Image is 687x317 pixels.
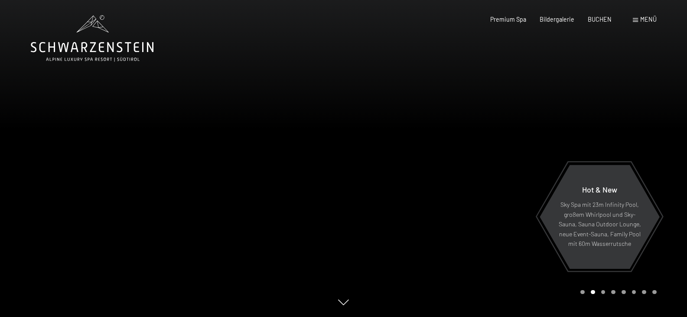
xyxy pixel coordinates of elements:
a: Premium Spa [490,16,526,23]
a: BUCHEN [588,16,612,23]
a: Hot & New Sky Spa mit 23m Infinity Pool, großem Whirlpool und Sky-Sauna, Sauna Outdoor Lounge, ne... [539,164,660,269]
div: Carousel Page 2 (Current Slide) [591,290,595,294]
div: Carousel Page 4 [611,290,615,294]
a: Bildergalerie [540,16,574,23]
span: Hot & New [582,185,617,194]
div: Carousel Page 5 [622,290,626,294]
span: Menü [640,16,657,23]
div: Carousel Pagination [577,290,656,294]
div: Carousel Page 1 [580,290,585,294]
div: Carousel Page 8 [652,290,657,294]
p: Sky Spa mit 23m Infinity Pool, großem Whirlpool und Sky-Sauna, Sauna Outdoor Lounge, neue Event-S... [558,200,641,249]
div: Carousel Page 6 [632,290,636,294]
div: Carousel Page 3 [601,290,606,294]
div: Carousel Page 7 [642,290,646,294]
